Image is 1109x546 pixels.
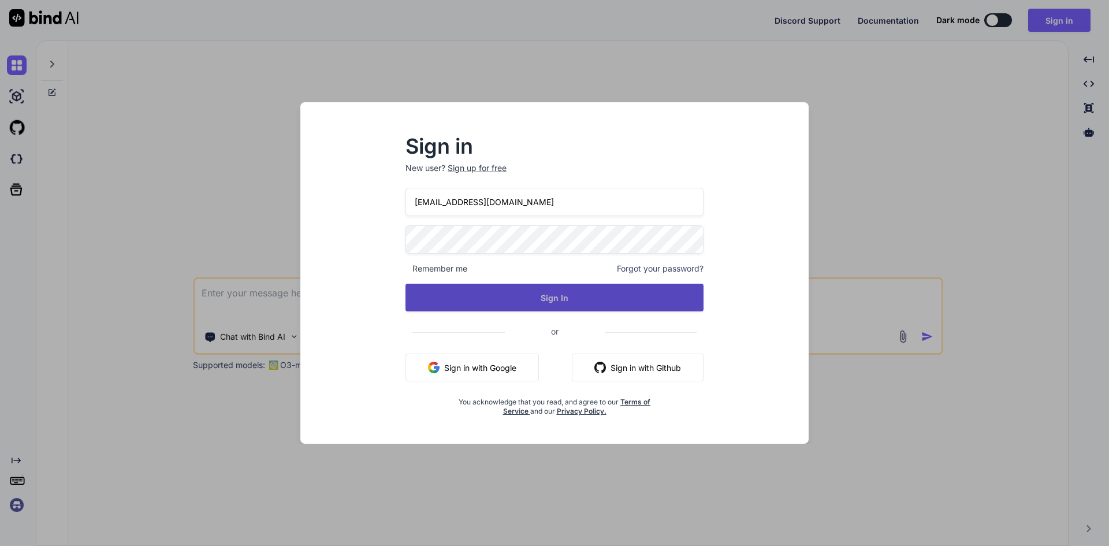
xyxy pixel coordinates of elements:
[405,354,539,381] button: Sign in with Google
[505,317,605,346] span: or
[405,162,704,188] p: New user?
[557,407,606,415] a: Privacy Policy.
[617,263,704,274] span: Forgot your password?
[455,391,654,416] div: You acknowledge that you read, and agree to our and our
[405,188,704,216] input: Login or Email
[428,362,440,373] img: google
[405,137,704,155] h2: Sign in
[594,362,606,373] img: github
[503,398,651,415] a: Terms of Service
[405,284,704,311] button: Sign In
[572,354,704,381] button: Sign in with Github
[405,263,467,274] span: Remember me
[448,162,507,174] div: Sign up for free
